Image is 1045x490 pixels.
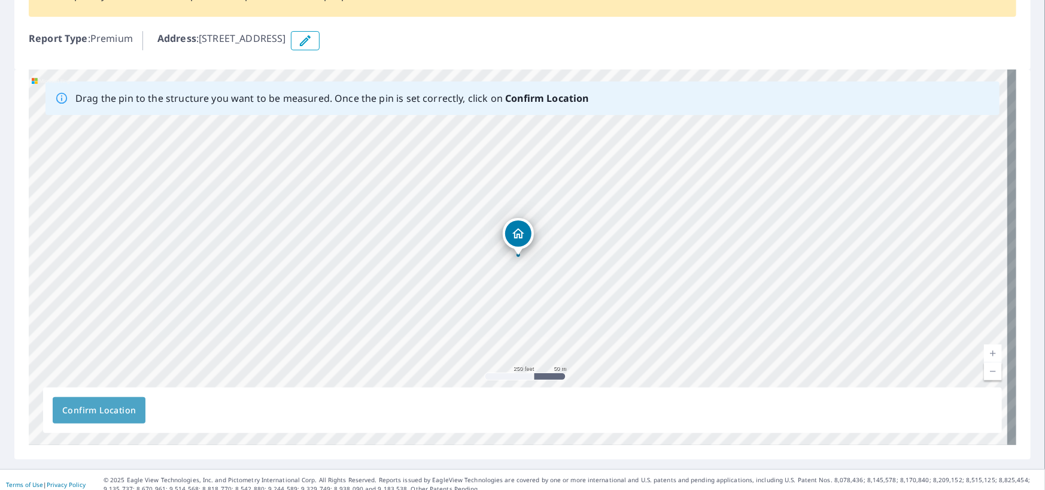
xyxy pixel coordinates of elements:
b: Report Type [29,32,88,45]
p: : [STREET_ADDRESS] [157,31,286,50]
a: Current Level 17, Zoom In [984,344,1002,362]
p: : Premium [29,31,133,50]
a: Terms of Use [6,480,43,489]
div: Dropped pin, building 1, Residential property, 7400 W 37th St N Wichita, KS 67205 [503,218,534,255]
a: Privacy Policy [47,480,86,489]
p: Drag the pin to the structure you want to be measured. Once the pin is set correctly, click on [75,91,589,105]
b: Confirm Location [505,92,588,105]
button: Confirm Location [53,397,145,424]
p: | [6,481,86,488]
a: Current Level 17, Zoom Out [984,362,1002,380]
span: Confirm Location [62,403,136,418]
b: Address [157,32,196,45]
